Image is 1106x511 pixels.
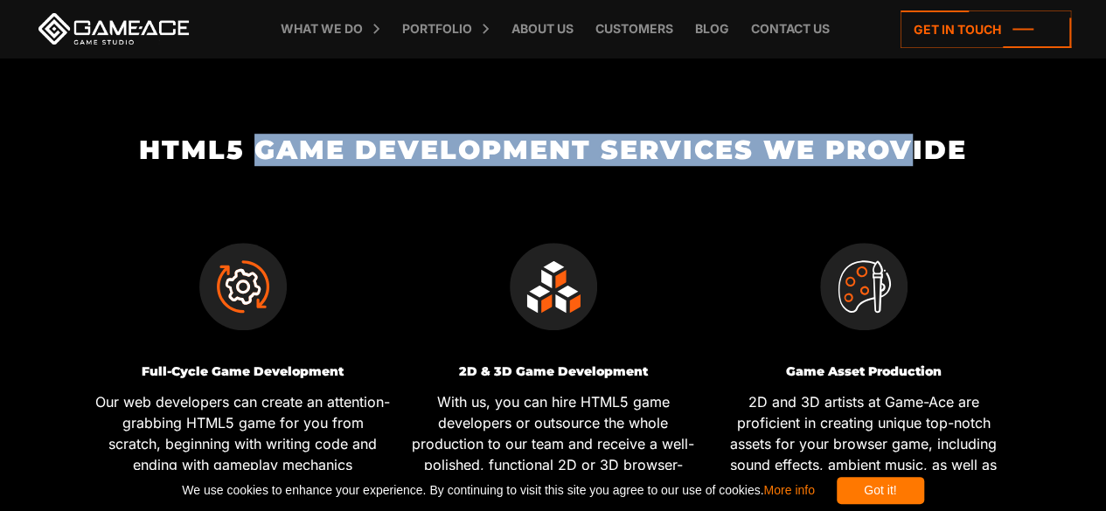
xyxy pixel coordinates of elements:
[763,483,814,497] a: More info
[87,135,1019,164] h2: HTML5 Game Development Services We Provide
[405,391,702,496] p: With us, you can hire HTML5 game developers or outsource the whole production to our team and rec...
[715,365,1012,378] h3: Game Asset Production
[901,10,1071,48] a: Get in touch
[199,243,287,330] img: full cycle development icon
[510,243,597,330] img: 2d 3d game development icon
[405,365,702,378] h3: 2D & 3D Game Development
[94,365,392,378] h3: Full-Cycle Game Development
[182,477,814,504] span: We use cookies to enhance your experience. By continuing to visit this site you agree to our use ...
[94,391,392,496] p: Our web developers can create an attention-grabbing HTML5 game for you from scratch, beginning wi...
[837,477,924,504] div: Got it!
[715,391,1012,496] p: 2D and 3D artists at Game-Ace are proficient in creating unique top-notch assets for your browser...
[820,243,908,330] img: Game asset icon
